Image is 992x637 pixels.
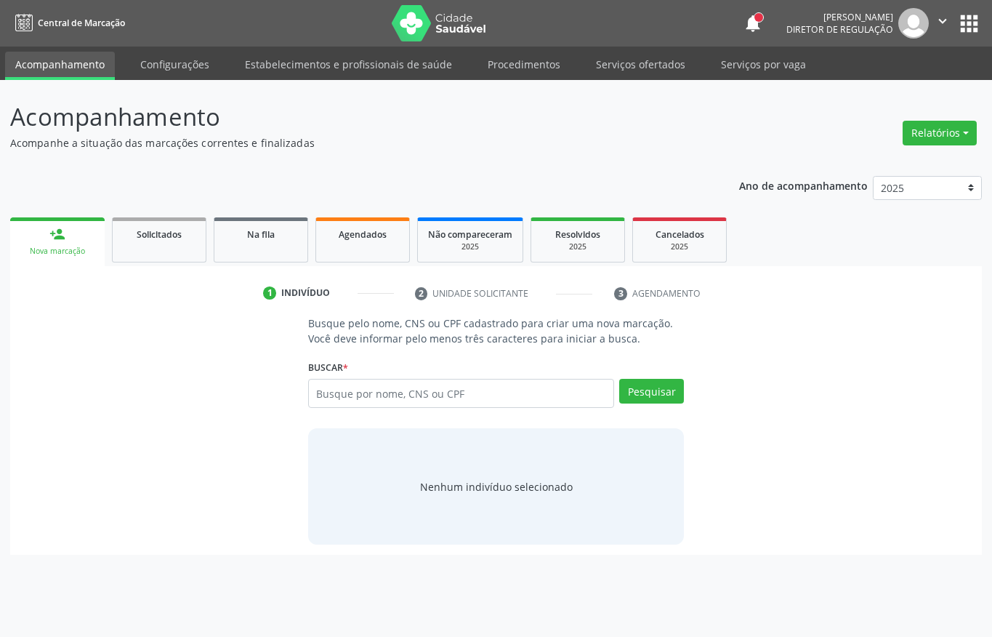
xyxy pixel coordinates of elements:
[586,52,695,77] a: Serviços ofertados
[619,379,684,404] button: Pesquisar
[5,52,115,80] a: Acompanhamento
[929,8,956,39] button: 
[308,316,684,346] p: Busque pelo nome, CNS ou CPF cadastrado para criar uma nova marcação. Você deve informar pelo men...
[643,241,716,252] div: 2025
[786,11,893,23] div: [PERSON_NAME]
[10,99,690,135] p: Acompanhamento
[339,228,387,241] span: Agendados
[903,121,977,145] button: Relatórios
[235,52,462,77] a: Estabelecimentos e profissionais de saúde
[130,52,219,77] a: Configurações
[656,228,704,241] span: Cancelados
[477,52,570,77] a: Procedimentos
[420,479,573,494] div: Nenhum indivíduo selecionado
[308,379,614,408] input: Busque por nome, CNS ou CPF
[711,52,816,77] a: Serviços por vaga
[137,228,182,241] span: Solicitados
[935,13,951,29] i: 
[428,228,512,241] span: Não compareceram
[786,23,893,36] span: Diretor de regulação
[428,241,512,252] div: 2025
[263,287,276,300] div: 1
[247,228,275,241] span: Na fila
[541,241,614,252] div: 2025
[739,176,868,194] p: Ano de acompanhamento
[898,8,929,39] img: img
[956,11,982,36] button: apps
[555,228,600,241] span: Resolvidos
[10,11,125,35] a: Central de Marcação
[281,287,330,300] div: Indivíduo
[743,13,763,33] button: notifications
[49,226,65,242] div: person_add
[308,356,348,379] label: Buscar
[38,17,125,29] span: Central de Marcação
[20,246,94,257] div: Nova marcação
[10,135,690,151] p: Acompanhe a situação das marcações correntes e finalizadas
